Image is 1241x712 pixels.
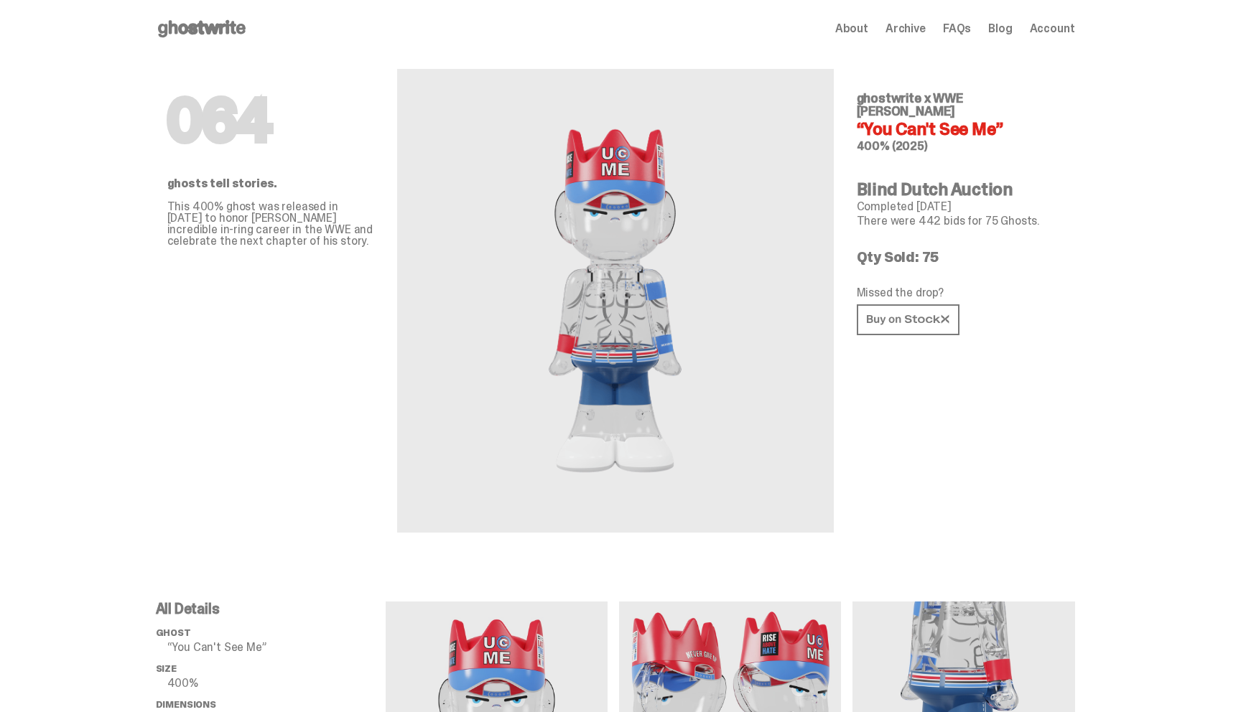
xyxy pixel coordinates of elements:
a: Account [1030,23,1075,34]
span: Dimensions [156,698,216,711]
p: Completed [DATE] [857,201,1064,212]
a: About [835,23,868,34]
h1: 064 [167,92,374,149]
p: 400% [167,678,386,689]
p: There were 442 bids for 75 Ghosts. [857,215,1064,227]
span: Size [156,662,177,675]
img: WWE John Cena&ldquo;You Can't See Me&rdquo; [457,103,773,498]
span: ghostwrite x WWE [PERSON_NAME] [857,90,963,120]
p: ghosts tell stories. [167,178,374,189]
p: “You Can't See Me” [167,642,386,653]
p: This 400% ghost was released in [DATE] to honor [PERSON_NAME] incredible in-ring career in the WW... [167,201,374,247]
p: All Details [156,601,386,616]
a: Blog [988,23,1012,34]
a: FAQs [943,23,971,34]
h4: “You Can't See Me” [857,121,1064,138]
p: Qty Sold: 75 [857,250,1064,264]
h4: Blind Dutch Auction [857,181,1064,198]
span: ghost [156,627,191,639]
p: Missed the drop? [857,287,1064,299]
a: Archive [886,23,926,34]
span: 400% (2025) [857,139,928,154]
